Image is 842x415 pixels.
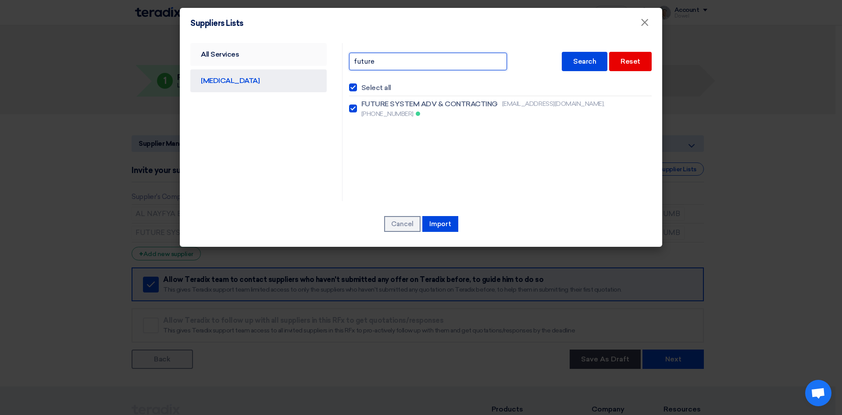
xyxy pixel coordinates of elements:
[190,18,243,28] font: Suppliers Lists
[361,83,391,92] font: Select all
[361,100,498,108] font: FUTURE SYSTEM ADV & CONTRACTING
[201,50,239,58] font: All Services
[502,100,605,108] font: [EMAIL_ADDRESS][DOMAIN_NAME],
[422,216,458,232] button: Import
[633,14,656,32] button: Close
[429,220,451,228] font: Import
[384,216,421,232] button: Cancel
[361,110,414,118] font: [PHONE_NUMBER]
[621,57,640,65] font: Reset
[573,57,596,65] font: Search
[349,53,507,70] input: Search in list...
[640,16,649,33] font: ×
[201,76,260,85] font: [MEDICAL_DATA]
[391,220,414,228] font: Cancel
[805,380,831,406] a: Open chat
